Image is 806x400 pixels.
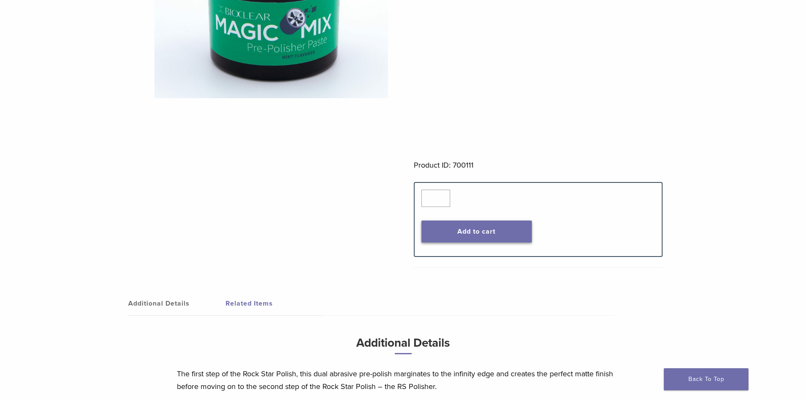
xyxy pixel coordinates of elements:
[421,221,532,243] button: Add to cart
[414,159,663,171] p: Product ID: 700111
[177,333,630,361] h3: Additional Details
[414,11,651,144] iframe: YouTube video player
[226,292,323,315] a: Related Items
[177,367,630,393] p: The first step of the Rock Star Polish, this dual abrasive pre-polish marginates to the infinity ...
[128,292,226,315] a: Additional Details
[664,368,748,390] a: Back To Top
